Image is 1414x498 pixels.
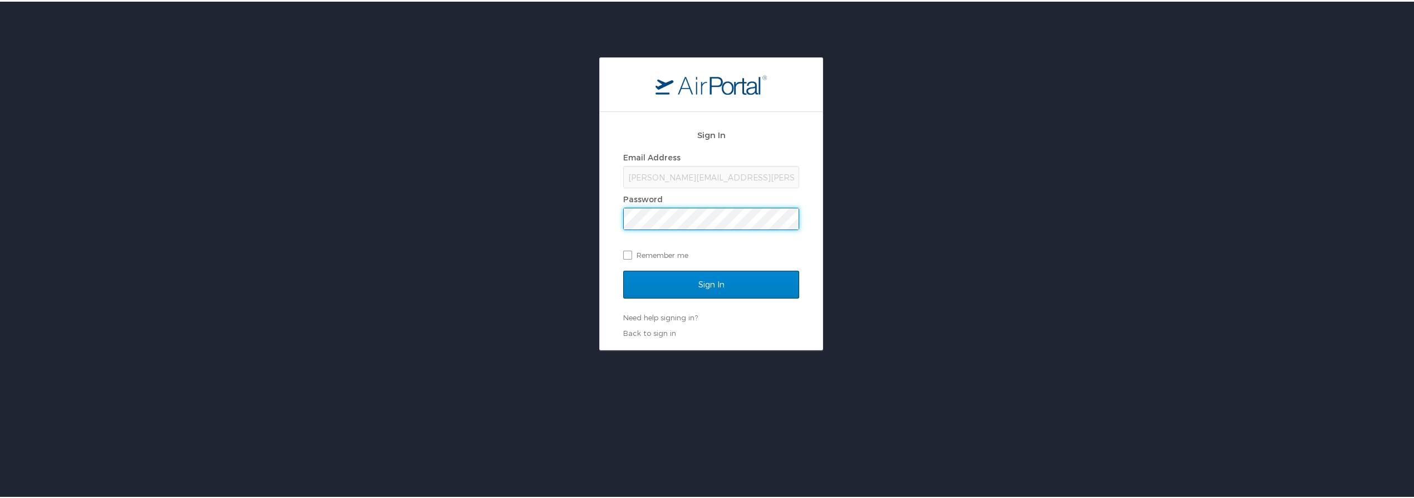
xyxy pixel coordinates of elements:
[623,327,676,336] a: Back to sign in
[655,73,767,93] img: logo
[623,311,698,320] a: Need help signing in?
[623,127,799,140] h2: Sign In
[623,193,663,202] label: Password
[623,269,799,297] input: Sign In
[623,151,681,160] label: Email Address
[623,245,799,262] label: Remember me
